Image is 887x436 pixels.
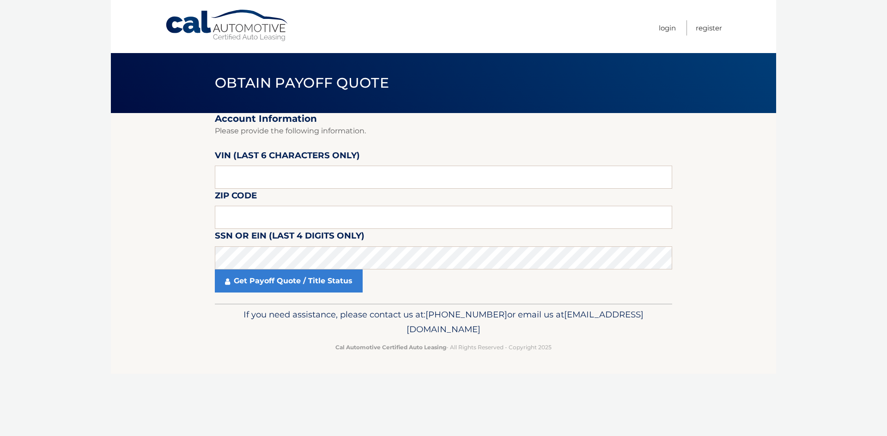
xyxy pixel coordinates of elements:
a: Register [696,20,722,36]
label: VIN (last 6 characters only) [215,149,360,166]
span: [PHONE_NUMBER] [425,309,507,320]
strong: Cal Automotive Certified Auto Leasing [335,344,446,351]
p: Please provide the following information. [215,125,672,137]
span: Obtain Payoff Quote [215,74,389,91]
a: Login [659,20,676,36]
a: Get Payoff Quote / Title Status [215,269,363,293]
p: - All Rights Reserved - Copyright 2025 [221,342,666,352]
label: SSN or EIN (last 4 digits only) [215,229,365,246]
p: If you need assistance, please contact us at: or email us at [221,307,666,337]
h2: Account Information [215,113,672,125]
a: Cal Automotive [165,9,290,42]
label: Zip Code [215,189,257,206]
